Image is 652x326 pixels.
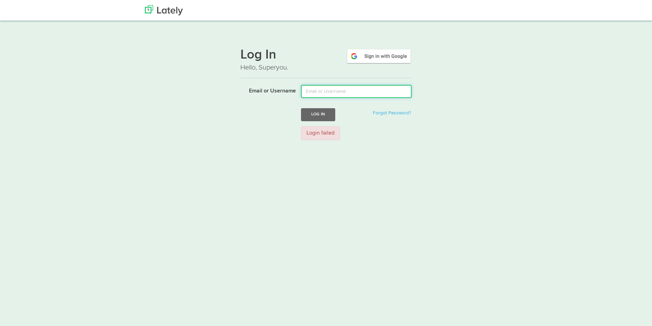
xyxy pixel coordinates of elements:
[235,85,296,95] label: Email or Username
[346,48,412,64] img: google-signin.png
[240,48,412,63] h1: Log In
[301,85,412,98] input: Email or Username
[301,126,340,140] div: Login failed
[301,108,335,121] button: Log In
[145,5,183,15] img: Lately
[240,63,412,73] p: Hello, Superyou.
[373,111,411,115] a: Forgot Password?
